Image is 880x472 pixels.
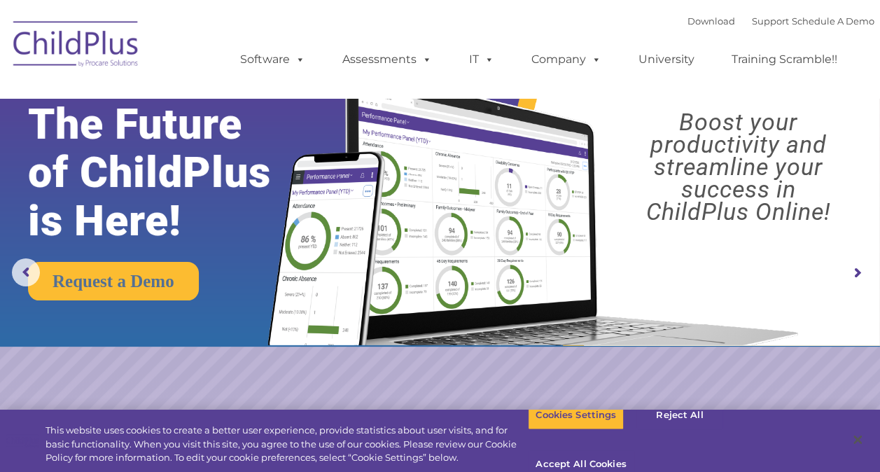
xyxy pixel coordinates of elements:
[636,401,723,430] button: Reject All
[455,46,508,74] a: IT
[28,100,309,245] rs-layer: The Future of ChildPlus is Here!
[687,15,735,27] a: Download
[195,150,254,160] span: Phone number
[328,46,446,74] a: Assessments
[46,424,528,465] div: This website uses cookies to create a better user experience, provide statistics about user visit...
[842,424,873,455] button: Close
[608,111,869,223] rs-layer: Boost your productivity and streamline your success in ChildPlus Online!
[718,46,851,74] a: Training Scramble!!
[624,46,708,74] a: University
[528,401,624,430] button: Cookies Settings
[792,15,874,27] a: Schedule A Demo
[752,15,789,27] a: Support
[226,46,319,74] a: Software
[28,262,199,300] a: Request a Demo
[687,15,874,27] font: |
[517,46,615,74] a: Company
[195,92,237,103] span: Last name
[6,11,146,81] img: ChildPlus by Procare Solutions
